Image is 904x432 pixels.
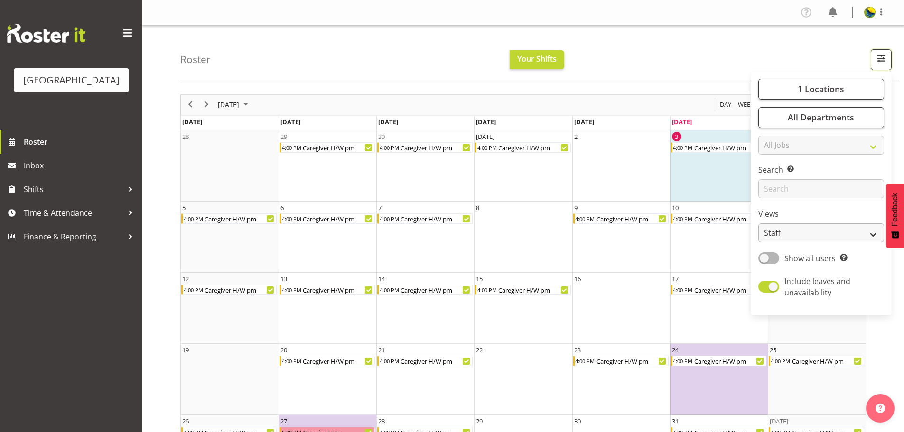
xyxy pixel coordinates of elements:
td: Tuesday, October 7, 2025 [376,202,474,273]
div: Caregiver H/W pm [693,285,766,294]
td: Wednesday, October 22, 2025 [474,344,572,415]
td: Sunday, September 28, 2025 [181,130,279,202]
span: Your Shifts [517,54,557,64]
div: Caregiver H/W pm [302,356,374,366]
div: Caregiver H/W pm [400,356,472,366]
div: Caregiver H/W pm [400,214,472,223]
div: 4:00 PM [476,285,497,294]
span: Day [719,99,732,110]
td: Tuesday, October 21, 2025 [376,344,474,415]
button: 1 Locations [758,79,884,100]
div: 7 [378,203,382,212]
div: 26 [182,416,189,426]
div: Caregiver H/W pm Begin From Friday, October 10, 2025 at 4:00:00 PM GMT+13:00 Ends At Friday, Octo... [671,213,766,224]
td: Monday, September 29, 2025 [279,130,376,202]
div: Caregiver H/W pm Begin From Friday, October 24, 2025 at 4:00:00 PM GMT+13:00 Ends At Friday, Octo... [671,356,766,366]
input: Search [758,179,884,198]
div: 4:00 PM [575,214,596,223]
button: Timeline Day [718,99,733,110]
div: Caregiver H/W pm Begin From Monday, October 20, 2025 at 4:00:00 PM GMT+13:00 Ends At Monday, Octo... [280,356,375,366]
td: Wednesday, October 8, 2025 [474,202,572,273]
button: Your Shifts [510,50,564,69]
td: Saturday, October 25, 2025 [768,344,866,415]
div: 24 [672,345,679,355]
div: Caregiver H/W pm Begin From Monday, October 13, 2025 at 4:00:00 PM GMT+13:00 Ends At Monday, Octo... [280,285,375,295]
button: Next [200,99,213,110]
div: 25 [770,345,776,355]
img: Rosterit website logo [7,24,85,43]
div: 4:00 PM [672,356,693,366]
div: [DATE] [770,416,788,426]
td: Friday, October 3, 2025 [670,130,768,202]
div: 4:00 PM [379,356,400,366]
div: Caregiver H/W pm Begin From Wednesday, October 15, 2025 at 4:00:00 PM GMT+13:00 Ends At Wednesday... [475,285,570,295]
button: Feedback - Show survey [886,184,904,248]
div: 3 [672,132,681,141]
div: 10 [672,203,679,212]
div: 4:00 PM [379,214,400,223]
img: help-xxl-2.png [876,404,885,413]
td: Monday, October 13, 2025 [279,273,376,344]
span: Feedback [891,193,899,226]
div: [GEOGRAPHIC_DATA] [23,73,120,87]
span: [DATE] [574,118,594,126]
button: Timeline Week [736,99,756,110]
div: 31 [672,416,679,426]
button: Filter Shifts [871,49,892,70]
td: Tuesday, October 14, 2025 [376,273,474,344]
div: 9 [574,203,578,212]
div: Caregiver H/W pm Begin From Tuesday, September 30, 2025 at 4:00:00 PM GMT+13:00 Ends At Tuesday, ... [377,142,473,153]
div: Caregiver H/W pm Begin From Sunday, October 5, 2025 at 4:00:00 PM GMT+13:00 Ends At Sunday, Octob... [181,213,277,224]
span: [DATE] [378,118,398,126]
div: Caregiver H/W pm Begin From Monday, October 6, 2025 at 4:00:00 PM GMT+13:00 Ends At Monday, Octob... [280,213,375,224]
div: 4:00 PM [770,356,791,366]
span: Roster [24,135,138,149]
div: Caregiver H/W pm Begin From Tuesday, October 14, 2025 at 4:00:00 PM GMT+13:00 Ends At Tuesday, Oc... [377,285,473,295]
td: Sunday, October 19, 2025 [181,344,279,415]
div: 30 [378,132,385,141]
div: Caregiver H/W pm Begin From Saturday, October 25, 2025 at 4:00:00 PM GMT+13:00 Ends At Saturday, ... [769,356,864,366]
div: 17 [672,274,679,284]
span: 1 Locations [798,83,844,94]
div: 4:00 PM [575,356,596,366]
div: Caregiver H/W pm [791,356,864,366]
span: All Departments [788,111,854,123]
div: next period [198,95,214,115]
div: 4:00 PM [672,214,693,223]
div: Caregiver H/W pm [302,143,374,152]
div: 2 [574,132,578,141]
div: 4:00 PM [379,285,400,294]
div: 29 [476,416,483,426]
div: 4:00 PM [281,285,302,294]
td: Thursday, October 16, 2025 [572,273,670,344]
div: Caregiver H/W pm [302,214,374,223]
div: 13 [280,274,287,284]
td: Friday, October 17, 2025 [670,273,768,344]
div: 28 [182,132,189,141]
div: 4:00 PM [476,143,497,152]
td: Friday, October 24, 2025 [670,344,768,415]
div: 6 [280,203,284,212]
div: Caregiver H/W pm Begin From Thursday, October 9, 2025 at 4:00:00 PM GMT+13:00 Ends At Thursday, O... [573,213,669,224]
div: Caregiver H/W pm Begin From Tuesday, October 7, 2025 at 4:00:00 PM GMT+13:00 Ends At Tuesday, Oct... [377,213,473,224]
div: Caregiver H/W pm Begin From Thursday, October 23, 2025 at 4:00:00 PM GMT+13:00 Ends At Thursday, ... [573,356,669,366]
div: Caregiver H/W pm [497,285,570,294]
td: Monday, October 20, 2025 [279,344,376,415]
td: Thursday, October 23, 2025 [572,344,670,415]
div: previous period [182,95,198,115]
span: Finance & Reporting [24,230,123,244]
button: October 2025 [216,99,252,110]
td: Thursday, October 2, 2025 [572,130,670,202]
div: Caregiver H/W pm Begin From Friday, October 3, 2025 at 4:00:00 PM GMT+13:00 Ends At Friday, Octob... [671,142,766,153]
span: Show all users [784,253,836,264]
div: Caregiver H/W pm [204,214,276,223]
div: Caregiver H/W pm [693,356,766,366]
label: Views [758,208,884,220]
div: 4:00 PM [281,214,302,223]
span: [DATE] [182,118,202,126]
h4: Roster [180,54,211,65]
div: Caregiver H/W pm Begin From Monday, September 29, 2025 at 4:00:00 PM GMT+13:00 Ends At Monday, Se... [280,142,375,153]
td: Wednesday, October 15, 2025 [474,273,572,344]
div: 19 [182,345,189,355]
div: 29 [280,132,287,141]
